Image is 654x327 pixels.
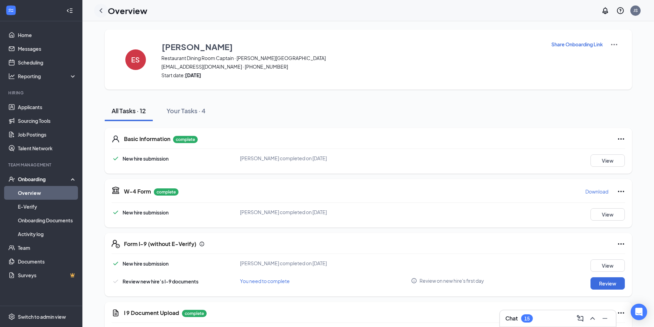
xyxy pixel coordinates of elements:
div: Reporting [18,73,77,80]
button: Download [585,186,609,197]
h5: W-4 Form [124,188,151,195]
h5: Basic Information [124,135,170,143]
a: Home [18,28,77,42]
svg: Minimize [601,314,609,323]
h3: [PERSON_NAME] [162,41,233,52]
button: Review [590,277,625,290]
svg: Settings [8,313,15,320]
svg: TaxGovernmentIcon [112,186,120,194]
span: [PERSON_NAME] completed on [DATE] [240,260,327,266]
p: complete [154,188,179,196]
h1: Overview [108,5,147,16]
button: [PERSON_NAME] [161,40,542,53]
a: Job Postings [18,128,77,141]
svg: Checkmark [112,208,120,217]
button: ES [118,40,153,79]
svg: Ellipses [617,135,625,143]
svg: Checkmark [112,154,120,163]
span: New hire submission [123,209,169,215]
a: Onboarding Documents [18,213,77,227]
div: Switch to admin view [18,313,66,320]
a: E-Verify [18,200,77,213]
a: Applicants [18,100,77,114]
div: Onboarding [18,176,71,183]
svg: UserCheck [8,176,15,183]
a: SurveysCrown [18,268,77,282]
h4: ES [131,57,140,62]
a: Documents [18,255,77,268]
button: View [590,154,625,167]
svg: Ellipses [617,309,625,317]
h3: Chat [505,315,518,322]
svg: Info [411,278,417,284]
div: Hiring [8,90,75,96]
svg: Notifications [601,7,609,15]
span: Restaurant Dining Room Captain · [PERSON_NAME][GEOGRAPHIC_DATA] [161,55,542,61]
svg: Ellipses [617,187,625,196]
span: Review new hire’s I-9 documents [123,278,198,284]
svg: Info [199,241,205,247]
svg: ChevronLeft [97,7,105,15]
span: [PERSON_NAME] completed on [DATE] [240,209,327,215]
button: View [590,259,625,272]
button: View [590,208,625,221]
button: Minimize [599,313,610,324]
a: Activity log [18,227,77,241]
strong: [DATE] [185,72,201,78]
div: Team Management [8,162,75,168]
svg: WorkstreamLogo [8,7,14,14]
svg: Checkmark [112,277,120,285]
a: Sourcing Tools [18,114,77,128]
div: Your Tasks · 4 [167,106,206,115]
span: New hire submission [123,155,169,162]
svg: Collapse [66,7,73,14]
img: More Actions [610,40,618,49]
svg: ComposeMessage [576,314,584,323]
a: Talent Network [18,141,77,155]
button: Share Onboarding Link [551,40,603,48]
div: All Tasks · 12 [112,106,146,115]
svg: Ellipses [617,240,625,248]
h5: Form I-9 (without E-Verify) [124,240,196,248]
button: ComposeMessage [575,313,586,324]
svg: Analysis [8,73,15,80]
a: Team [18,241,77,255]
svg: ChevronUp [588,314,597,323]
svg: FormI9EVerifyIcon [112,240,120,248]
span: You need to complete [240,278,290,284]
div: JS [633,8,638,13]
div: 15 [524,316,530,322]
h5: I 9 Document Upload [124,309,179,317]
span: Review on new hire's first day [420,277,484,284]
p: Download [585,188,608,195]
p: complete [173,136,198,143]
a: Overview [18,186,77,200]
svg: CustomFormIcon [112,309,120,317]
p: Share Onboarding Link [551,41,603,48]
span: [PERSON_NAME] completed on [DATE] [240,155,327,161]
div: Open Intercom Messenger [631,304,647,320]
svg: QuestionInfo [616,7,624,15]
svg: User [112,135,120,143]
a: Scheduling [18,56,77,69]
a: Messages [18,42,77,56]
button: ChevronUp [587,313,598,324]
span: [EMAIL_ADDRESS][DOMAIN_NAME] · [PHONE_NUMBER] [161,63,542,70]
span: Start date: [161,72,542,79]
svg: Checkmark [112,259,120,268]
span: New hire submission [123,260,169,267]
p: complete [182,310,207,317]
